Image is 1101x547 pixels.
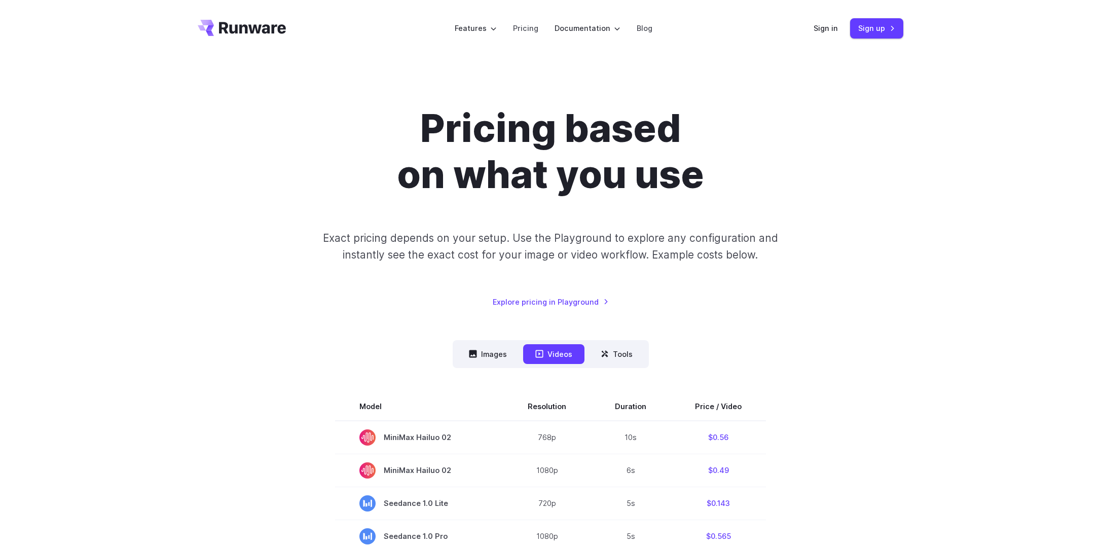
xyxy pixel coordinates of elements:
[359,495,479,512] span: Seedance 1.0 Lite
[671,454,766,487] td: $0.49
[493,296,609,308] a: Explore pricing in Playground
[304,230,797,264] p: Exact pricing depends on your setup. Use the Playground to explore any configuration and instantl...
[359,528,479,544] span: Seedance 1.0 Pro
[503,454,591,487] td: 1080p
[671,421,766,454] td: $0.56
[637,22,652,34] a: Blog
[503,487,591,520] td: 720p
[457,344,519,364] button: Images
[555,22,620,34] label: Documentation
[591,487,671,520] td: 5s
[198,20,286,36] a: Go to /
[503,421,591,454] td: 768p
[591,421,671,454] td: 10s
[335,392,503,421] th: Model
[503,392,591,421] th: Resolution
[455,22,497,34] label: Features
[589,344,645,364] button: Tools
[359,429,479,446] span: MiniMax Hailuo 02
[513,22,538,34] a: Pricing
[814,22,838,34] a: Sign in
[523,344,584,364] button: Videos
[591,454,671,487] td: 6s
[850,18,903,38] a: Sign up
[671,392,766,421] th: Price / Video
[268,105,833,197] h1: Pricing based on what you use
[671,487,766,520] td: $0.143
[591,392,671,421] th: Duration
[359,462,479,479] span: MiniMax Hailuo 02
